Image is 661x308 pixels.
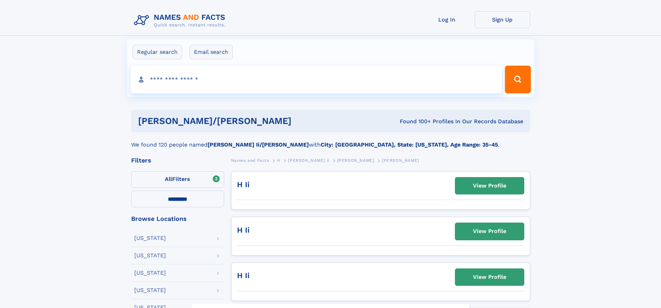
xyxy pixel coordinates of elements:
[134,270,166,276] div: [US_STATE]
[321,141,498,148] b: City: [GEOGRAPHIC_DATA], State: [US_STATE], Age Range: 35-45
[288,158,329,163] span: [PERSON_NAME] ii
[277,158,280,163] span: H
[134,235,166,241] div: [US_STATE]
[455,223,524,240] a: View Profile
[473,223,506,239] div: View Profile
[134,288,166,293] div: [US_STATE]
[505,66,531,93] button: Search Button
[231,156,269,165] a: Names and Facts
[138,117,346,125] h1: [PERSON_NAME]/[PERSON_NAME]
[133,45,182,59] label: Regular search
[165,176,172,182] span: All
[346,118,523,125] div: Found 100+ Profiles In Our Records Database
[337,156,374,165] a: [PERSON_NAME]
[131,11,231,30] img: Logo Names and Facts
[288,156,329,165] a: [PERSON_NAME] ii
[237,271,249,280] a: H Ii
[277,156,280,165] a: H
[473,269,506,285] div: View Profile
[455,177,524,194] a: View Profile
[134,253,166,258] div: [US_STATE]
[131,171,224,188] label: Filters
[382,158,419,163] span: [PERSON_NAME]
[131,216,224,222] div: Browse Locations
[131,132,530,149] div: We found 120 people named with .
[455,269,524,285] a: View Profile
[475,11,530,28] a: Sign Up
[237,226,249,234] a: H Ii
[207,141,309,148] b: [PERSON_NAME] Ii/[PERSON_NAME]
[337,158,374,163] span: [PERSON_NAME]
[473,178,506,194] div: View Profile
[130,66,502,93] input: search input
[237,180,249,189] a: H Ii
[189,45,233,59] label: Email search
[419,11,475,28] a: Log In
[131,157,224,164] div: Filters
